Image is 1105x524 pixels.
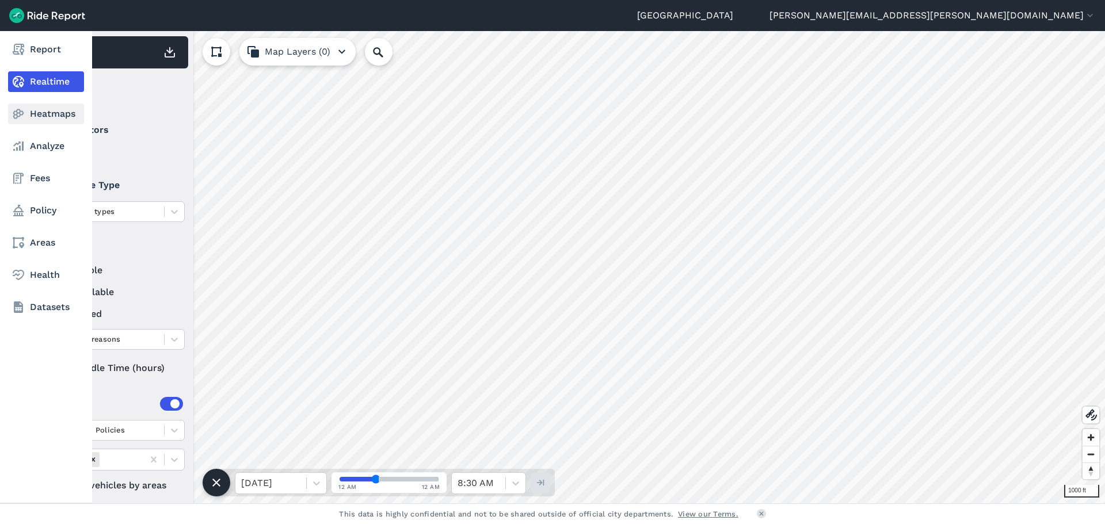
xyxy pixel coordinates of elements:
button: Map Layers (0) [239,38,356,66]
a: Analyze [8,136,84,156]
div: 1000 ft [1064,485,1099,498]
canvas: Map [37,31,1105,503]
label: unavailable [47,285,185,299]
label: available [47,263,185,277]
a: Report [8,39,84,60]
a: Areas [8,232,84,253]
span: 12 AM [338,483,357,491]
label: reserved [47,307,185,321]
button: Zoom out [1083,446,1099,462]
summary: Vehicle Type [47,169,183,201]
a: View our Terms. [678,508,738,519]
button: Zoom in [1083,429,1099,446]
div: Filter [42,74,188,109]
div: Remove Areas (2) [87,452,100,466]
a: Fees [8,168,84,189]
label: Filter vehicles by areas [47,479,185,492]
a: Heatmaps [8,104,84,124]
a: Health [8,265,84,285]
label: Bird [47,146,185,160]
summary: Areas [47,388,183,420]
span: 12 AM [422,483,440,491]
a: Datasets [8,297,84,318]
div: Areas [62,397,183,411]
img: Ride Report [9,8,85,23]
a: Realtime [8,71,84,92]
summary: Status [47,231,183,263]
div: Idle Time (hours) [47,358,185,378]
button: [PERSON_NAME][EMAIL_ADDRESS][PERSON_NAME][DOMAIN_NAME] [769,9,1096,22]
a: Policy [8,200,84,221]
button: Reset bearing to north [1083,462,1099,479]
a: [GEOGRAPHIC_DATA] [637,9,733,22]
input: Search Location or Vehicles [365,38,411,66]
summary: Operators [47,114,183,146]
